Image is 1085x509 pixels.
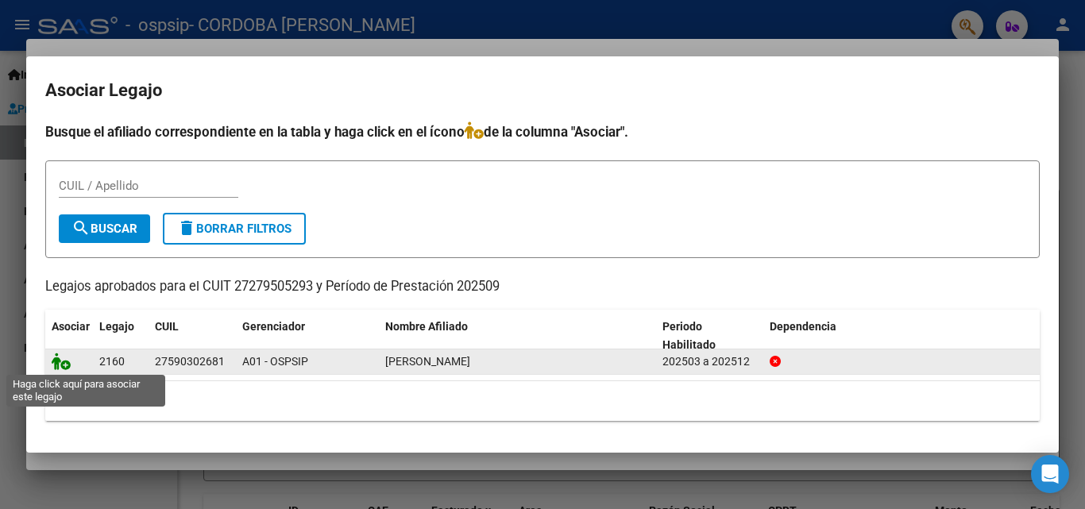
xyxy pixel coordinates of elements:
[99,355,125,368] span: 2160
[662,320,716,351] span: Periodo Habilitado
[45,310,93,362] datatable-header-cell: Asociar
[45,277,1040,297] p: Legajos aprobados para el CUIT 27279505293 y Período de Prestación 202509
[155,353,225,371] div: 27590302681
[385,320,468,333] span: Nombre Afiliado
[155,320,179,333] span: CUIL
[93,310,149,362] datatable-header-cell: Legajo
[379,310,656,362] datatable-header-cell: Nombre Afiliado
[71,222,137,236] span: Buscar
[45,75,1040,106] h2: Asociar Legajo
[242,320,305,333] span: Gerenciador
[1031,455,1069,493] div: Open Intercom Messenger
[149,310,236,362] datatable-header-cell: CUIL
[59,214,150,243] button: Buscar
[236,310,379,362] datatable-header-cell: Gerenciador
[99,320,134,333] span: Legajo
[385,355,470,368] span: LOZANO PRADO JULIETA
[177,222,292,236] span: Borrar Filtros
[45,121,1040,142] h4: Busque el afiliado correspondiente en la tabla y haga click en el ícono de la columna "Asociar".
[52,320,90,333] span: Asociar
[656,310,763,362] datatable-header-cell: Periodo Habilitado
[763,310,1041,362] datatable-header-cell: Dependencia
[662,353,757,371] div: 202503 a 202512
[177,218,196,237] mat-icon: delete
[770,320,836,333] span: Dependencia
[242,355,308,368] span: A01 - OSPSIP
[45,381,1040,421] div: 1 registros
[71,218,91,237] mat-icon: search
[163,213,306,245] button: Borrar Filtros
